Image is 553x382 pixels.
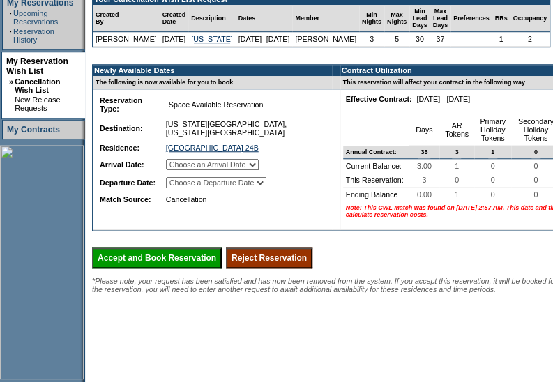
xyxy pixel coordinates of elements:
span: 0 [531,173,540,187]
td: Description [188,5,235,32]
td: Dates [236,5,293,32]
b: Residence: [100,144,139,152]
span: 0 [488,159,498,173]
a: My Contracts [7,125,60,135]
td: [PERSON_NAME] [93,32,160,47]
td: BRs [492,5,510,32]
td: AR Tokens [439,114,474,146]
span: 3.00 [414,159,434,173]
b: Arrival Date: [100,160,144,169]
span: Space Available Reservation [166,98,266,112]
b: Destination: [100,124,143,132]
td: Primary Holiday Tokens [474,114,511,146]
nobr: [DATE] - [DATE] [416,95,470,103]
td: · [10,9,12,26]
span: 3 [452,146,461,158]
span: 0 [531,146,540,158]
td: · [9,95,13,112]
td: Occupancy [510,5,550,32]
td: 2 [510,32,550,47]
td: Preferences [450,5,492,32]
td: Max Lead Days [430,5,450,32]
td: Ending Balance [343,188,409,201]
span: 0 [488,173,498,187]
td: · [10,27,12,44]
span: 3 [419,173,429,187]
span: 1 [488,146,497,158]
td: Current Balance: [343,159,409,173]
td: Cancellation [163,192,328,206]
td: Max Nights [384,5,409,32]
td: [DATE]- [DATE] [236,32,293,47]
span: 0 [452,173,462,187]
a: Upcoming Reservations [13,9,58,26]
td: Min Lead Days [409,5,430,32]
td: 3 [359,32,384,47]
span: 0 [531,188,540,201]
td: [PERSON_NAME] [292,32,359,47]
td: 5 [384,32,409,47]
b: Effective Contract: [346,95,412,103]
td: Created By [93,5,160,32]
b: Reservation Type: [100,96,142,113]
td: 37 [430,32,450,47]
td: The following is now available for you to book [93,76,332,89]
td: [DATE] [160,32,189,47]
td: Days [409,114,439,146]
input: Reject Reservation [226,247,312,268]
a: Cancellation Wish List [15,77,60,94]
input: Accept and Book Reservation [92,247,222,268]
span: 0 [488,188,498,201]
span: 35 [418,146,430,158]
td: 1 [492,32,510,47]
a: New Release Requests [15,95,60,112]
span: 1 [452,159,462,173]
td: Annual Contract: [343,146,409,159]
td: [US_STATE][GEOGRAPHIC_DATA], [US_STATE][GEOGRAPHIC_DATA] [163,117,328,139]
b: Departure Date: [100,178,156,187]
td: Min Nights [359,5,384,32]
span: 1 [452,188,462,201]
td: Created Date [160,5,189,32]
b: » [9,77,13,86]
td: Newly Available Dates [93,65,332,76]
span: 0 [531,159,540,173]
a: [GEOGRAPHIC_DATA] 24B [166,144,259,152]
td: 30 [409,32,430,47]
a: [US_STATE] [191,35,232,43]
a: Reservation History [13,27,54,44]
span: 0.00 [414,188,434,201]
td: This Reservation: [343,173,409,188]
td: Member [292,5,359,32]
a: My Reservation Wish List [6,56,68,76]
b: Match Source: [100,195,151,204]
